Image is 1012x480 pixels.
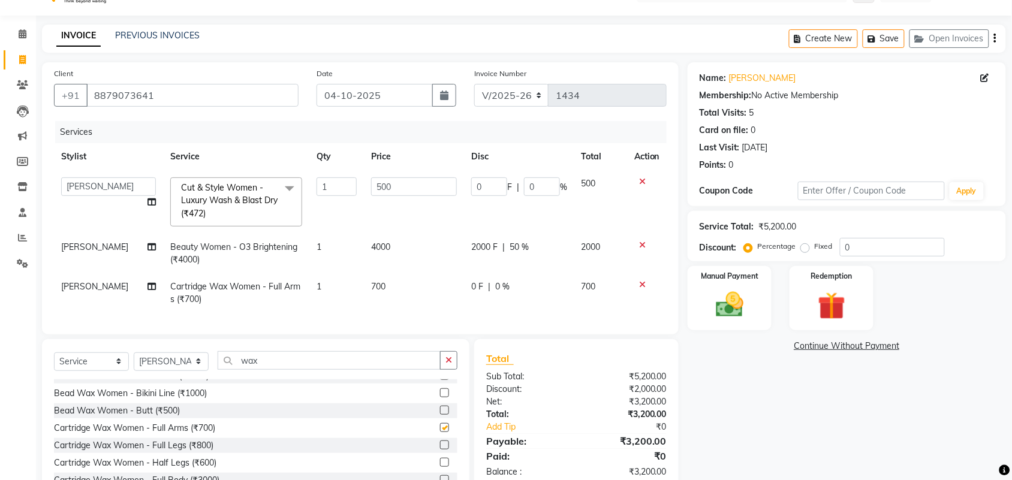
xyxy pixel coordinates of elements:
button: Open Invoices [909,29,989,48]
span: 1 [317,241,321,252]
div: Services [55,121,676,143]
button: Apply [950,182,984,200]
div: Cartridge Wax Women - Full Legs (₹800) [54,439,213,452]
label: Fixed [815,241,833,252]
div: [DATE] [742,141,768,154]
div: Payable: [477,434,577,448]
a: PREVIOUS INVOICES [115,30,200,41]
div: Total: [477,408,577,421]
span: | [488,280,490,293]
input: Search by Name/Mobile/Email/Code [86,84,299,107]
label: Redemption [811,271,853,282]
span: [PERSON_NAME] [61,281,128,292]
div: Bead Wax Women - Bikini Line (₹1000) [54,387,207,400]
div: 5 [749,107,754,119]
div: No Active Membership [700,89,994,102]
span: Cut & Style Women - Luxury Wash & Blast Dry (₹472) [181,182,278,219]
div: ₹2,000.00 [576,383,676,396]
span: 50 % [510,241,529,253]
span: 2000 [582,241,601,252]
div: ₹3,200.00 [576,466,676,478]
span: 0 % [495,280,510,293]
a: INVOICE [56,25,101,47]
div: ₹3,200.00 [576,396,676,408]
span: [PERSON_NAME] [61,241,128,252]
span: 700 [582,281,596,292]
div: 0 [729,159,734,171]
div: Bead Wax Women - Butt (₹500) [54,404,180,417]
span: 0 F [471,280,483,293]
div: Last Visit: [700,141,740,154]
label: Date [317,68,333,79]
span: | [502,241,505,253]
a: x [206,208,211,219]
span: % [560,181,567,194]
div: ₹0 [593,421,676,433]
label: Client [54,68,73,79]
label: Invoice Number [474,68,526,79]
th: Action [627,143,667,170]
div: Coupon Code [700,185,798,197]
div: Service Total: [700,221,754,233]
a: Add Tip [477,421,593,433]
div: ₹3,200.00 [576,434,676,448]
div: Cartridge Wax Women - Half Legs (₹600) [54,457,216,469]
div: 0 [751,124,756,137]
div: Discount: [700,241,737,254]
label: Percentage [758,241,796,252]
span: 2000 F [471,241,498,253]
span: Beauty Women - O3 Brightening (₹4000) [170,241,297,265]
div: ₹5,200.00 [759,221,797,233]
div: Balance : [477,466,577,478]
div: Net: [477,396,577,408]
div: Name: [700,72,727,84]
div: Paid: [477,449,577,463]
span: 500 [582,178,596,189]
div: ₹5,200.00 [576,370,676,383]
input: Enter Offer / Coupon Code [798,182,945,200]
span: F [507,181,512,194]
div: Discount: [477,383,577,396]
div: ₹0 [576,449,676,463]
span: 700 [371,281,385,292]
a: Continue Without Payment [690,340,1004,352]
div: Points: [700,159,727,171]
span: 4000 [371,241,390,252]
input: Search or Scan [218,351,441,370]
a: [PERSON_NAME] [729,72,796,84]
th: Disc [464,143,574,170]
label: Manual Payment [701,271,758,282]
img: _gift.svg [809,289,854,323]
div: Card on file: [700,124,749,137]
span: | [517,181,519,194]
div: Total Visits: [700,107,747,119]
th: Price [364,143,464,170]
th: Stylist [54,143,163,170]
button: Create New [789,29,858,48]
span: Cartridge Wax Women - Full Arms (₹700) [170,281,300,304]
button: Save [863,29,905,48]
span: 1 [317,281,321,292]
div: Sub Total: [477,370,577,383]
span: Total [486,352,514,365]
th: Total [574,143,627,170]
div: Cartridge Wax Women - Full Arms (₹700) [54,422,215,434]
div: ₹3,200.00 [576,408,676,421]
button: +91 [54,84,88,107]
th: Service [163,143,309,170]
img: _cash.svg [707,289,752,321]
div: Membership: [700,89,752,102]
th: Qty [309,143,364,170]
